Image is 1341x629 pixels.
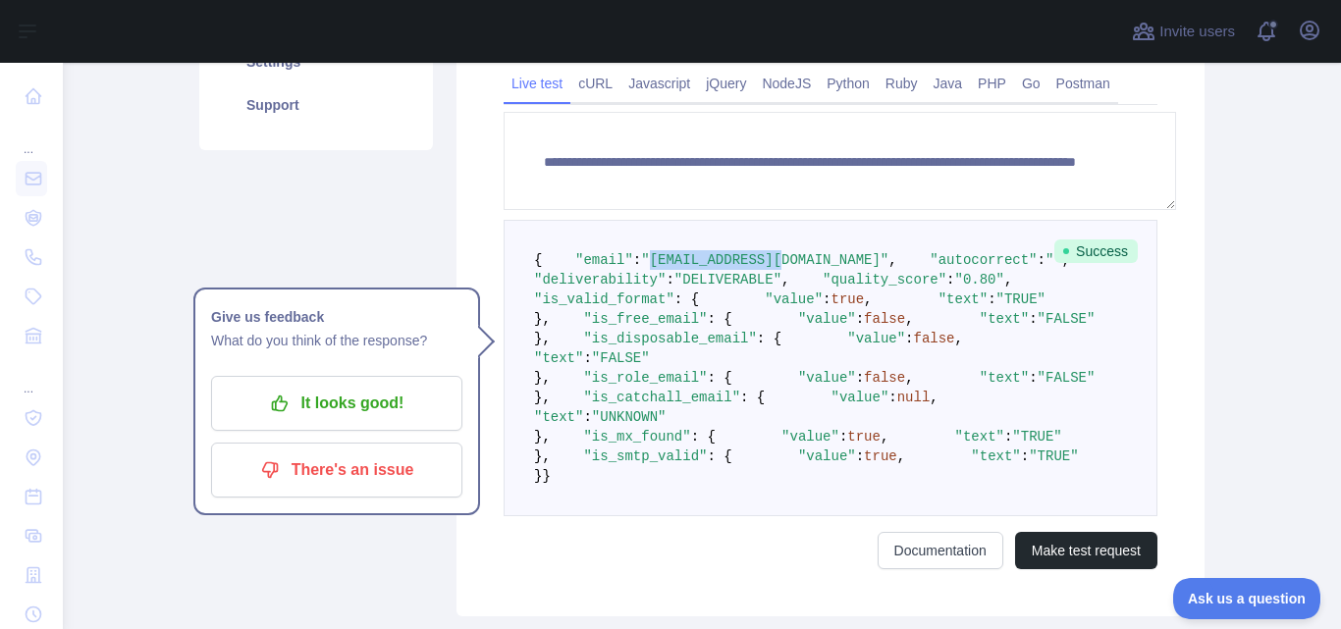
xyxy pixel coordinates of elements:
[955,331,963,346] span: ,
[534,311,551,327] span: },
[592,409,667,425] span: "UNKNOWN"
[839,429,847,445] span: :
[946,272,954,288] span: :
[633,252,641,268] span: :
[878,68,926,99] a: Ruby
[970,68,1014,99] a: PHP
[905,331,913,346] span: :
[1021,448,1029,464] span: :
[534,370,551,386] span: },
[856,448,864,464] span: :
[534,350,583,366] span: "text"
[583,331,756,346] span: "is_disposable_email"
[914,331,955,346] span: false
[971,448,1020,464] span: "text"
[211,329,462,352] p: What do you think of the response?
[583,409,591,425] span: :
[864,370,905,386] span: false
[897,448,905,464] span: ,
[988,291,995,307] span: :
[939,291,988,307] span: "text"
[754,68,819,99] a: NodeJS
[781,272,789,288] span: ,
[707,370,731,386] span: : {
[740,390,765,405] span: : {
[1014,68,1048,99] a: Go
[823,272,946,288] span: "quality_score"
[583,448,707,464] span: "is_smtp_valid"
[1038,252,1046,268] span: :
[583,311,707,327] span: "is_free_email"
[583,370,707,386] span: "is_role_email"
[897,390,931,405] span: null
[798,370,856,386] span: "value"
[707,448,731,464] span: : {
[1038,370,1096,386] span: "FALSE"
[592,350,650,366] span: "FALSE"
[575,252,633,268] span: "email"
[888,252,896,268] span: ,
[823,291,831,307] span: :
[674,272,781,288] span: "DELIVERABLE"
[1038,311,1096,327] span: "FALSE"
[831,291,864,307] span: true
[534,291,674,307] span: "is_valid_format"
[864,291,872,307] span: ,
[1159,21,1235,43] span: Invite users
[666,272,673,288] span: :
[798,311,856,327] span: "value"
[542,468,550,484] span: }
[856,311,864,327] span: :
[16,357,47,396] div: ...
[878,532,1003,569] a: Documentation
[211,305,462,329] h1: Give us feedback
[534,272,666,288] span: "deliverability"
[765,291,823,307] span: "value"
[819,68,878,99] a: Python
[698,68,754,99] a: jQuery
[1062,252,1070,268] span: ,
[534,429,551,445] span: },
[1173,578,1321,619] iframe: Toggle Customer Support
[1015,532,1157,569] button: Make test request
[996,291,1046,307] span: "TRUE"
[1004,429,1012,445] span: :
[1029,370,1037,386] span: :
[223,83,409,127] a: Support
[905,311,913,327] span: ,
[1004,272,1012,288] span: ,
[534,409,583,425] span: "text"
[707,311,731,327] span: : {
[641,252,888,268] span: "[EMAIL_ADDRESS][DOMAIN_NAME]"
[570,68,620,99] a: cURL
[955,272,1004,288] span: "0.80"
[583,390,740,405] span: "is_catchall_email"
[864,311,905,327] span: false
[1048,68,1118,99] a: Postman
[583,350,591,366] span: :
[691,429,716,445] span: : {
[534,448,551,464] span: },
[757,331,781,346] span: : {
[534,252,542,268] span: {
[847,331,905,346] span: "value"
[881,429,888,445] span: ,
[864,448,897,464] span: true
[888,390,896,405] span: :
[534,390,551,405] span: },
[926,68,971,99] a: Java
[798,448,856,464] span: "value"
[831,390,889,405] span: "value"
[955,429,1004,445] span: "text"
[980,370,1029,386] span: "text"
[847,429,881,445] span: true
[534,331,551,346] span: },
[1029,311,1037,327] span: :
[583,429,690,445] span: "is_mx_found"
[16,118,47,157] div: ...
[534,468,542,484] span: }
[1029,448,1078,464] span: "TRUE"
[1128,16,1239,47] button: Invite users
[905,370,913,386] span: ,
[930,390,938,405] span: ,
